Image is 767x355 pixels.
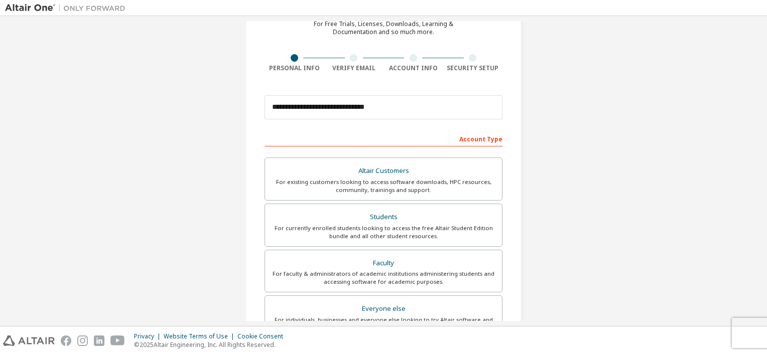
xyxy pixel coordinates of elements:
div: Account Type [265,130,502,146]
div: For faculty & administrators of academic institutions administering students and accessing softwa... [271,270,496,286]
div: For individuals, businesses and everyone else looking to try Altair software and explore our prod... [271,316,496,332]
div: Security Setup [443,64,503,72]
div: Students [271,210,496,224]
div: For existing customers looking to access software downloads, HPC resources, community, trainings ... [271,178,496,194]
div: For Free Trials, Licenses, Downloads, Learning & Documentation and so much more. [314,20,453,36]
div: Website Terms of Use [164,332,237,340]
div: Personal Info [265,64,324,72]
img: linkedin.svg [94,335,104,346]
img: instagram.svg [77,335,88,346]
div: Account Info [383,64,443,72]
div: Cookie Consent [237,332,289,340]
div: Everyone else [271,302,496,316]
img: altair_logo.svg [3,335,55,346]
img: youtube.svg [110,335,125,346]
p: © 2025 Altair Engineering, Inc. All Rights Reserved. [134,340,289,349]
div: For currently enrolled students looking to access the free Altair Student Edition bundle and all ... [271,224,496,240]
div: Verify Email [324,64,384,72]
img: Altair One [5,3,131,13]
img: facebook.svg [61,335,71,346]
div: Privacy [134,332,164,340]
div: Faculty [271,256,496,270]
div: Altair Customers [271,164,496,178]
